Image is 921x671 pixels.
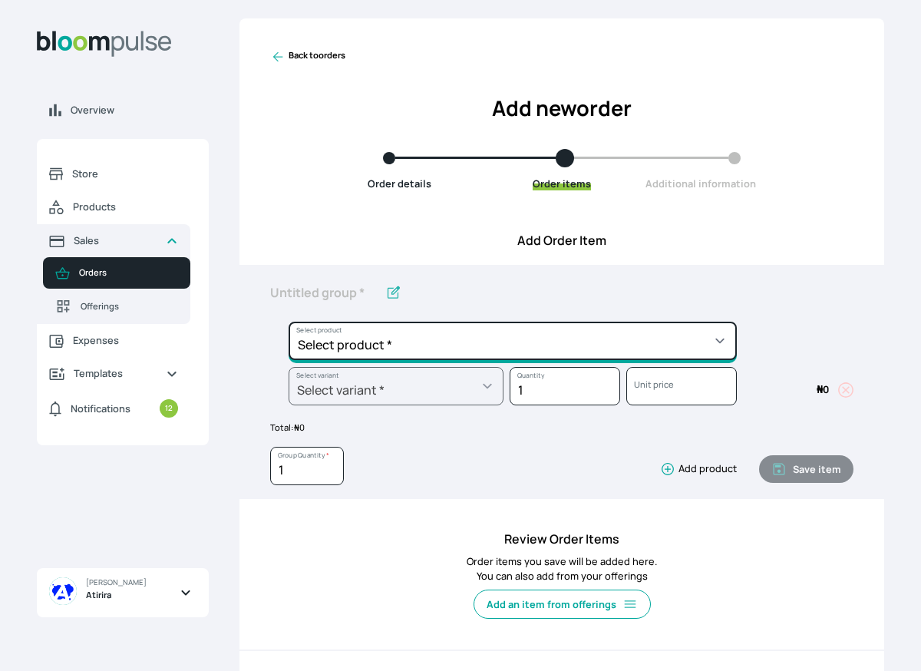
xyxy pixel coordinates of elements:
[270,554,853,583] p: Order items you save will be added here. You can also add from your offerings
[71,402,130,416] span: Notifications
[160,399,178,418] small: 12
[533,177,591,190] span: Order items
[37,31,172,57] img: Bloom Logo
[654,461,737,477] button: Add product
[86,589,111,602] span: Atirira
[270,277,379,309] input: Untitled group *
[270,93,853,124] h2: Add new order
[73,333,178,348] span: Expenses
[37,157,190,190] a: Store
[72,167,178,181] span: Store
[74,233,153,248] span: Sales
[294,421,305,433] span: 0
[294,421,299,433] span: ₦
[270,530,853,548] h4: Review Order Items
[817,382,823,396] span: ₦
[817,382,829,396] span: 0
[270,49,345,64] a: Back toorders
[73,200,178,214] span: Products
[37,357,190,390] a: Templates
[37,94,209,127] a: Overview
[79,266,178,279] span: Orders
[368,177,431,190] span: Order details
[86,577,147,588] span: [PERSON_NAME]
[37,324,190,357] a: Expenses
[37,18,209,653] aside: Sidebar
[759,455,853,483] button: Save item
[43,289,190,324] a: Offerings
[37,190,190,224] a: Products
[474,590,651,619] button: Add an item from offerings
[37,224,190,257] a: Sales
[81,300,178,313] span: Offerings
[645,177,756,190] span: Additional information
[239,231,884,250] h4: Add Order Item
[43,257,190,289] a: Orders
[37,390,190,427] a: Notifications12
[74,366,153,381] span: Templates
[71,103,196,117] span: Overview
[270,421,853,435] p: Total:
